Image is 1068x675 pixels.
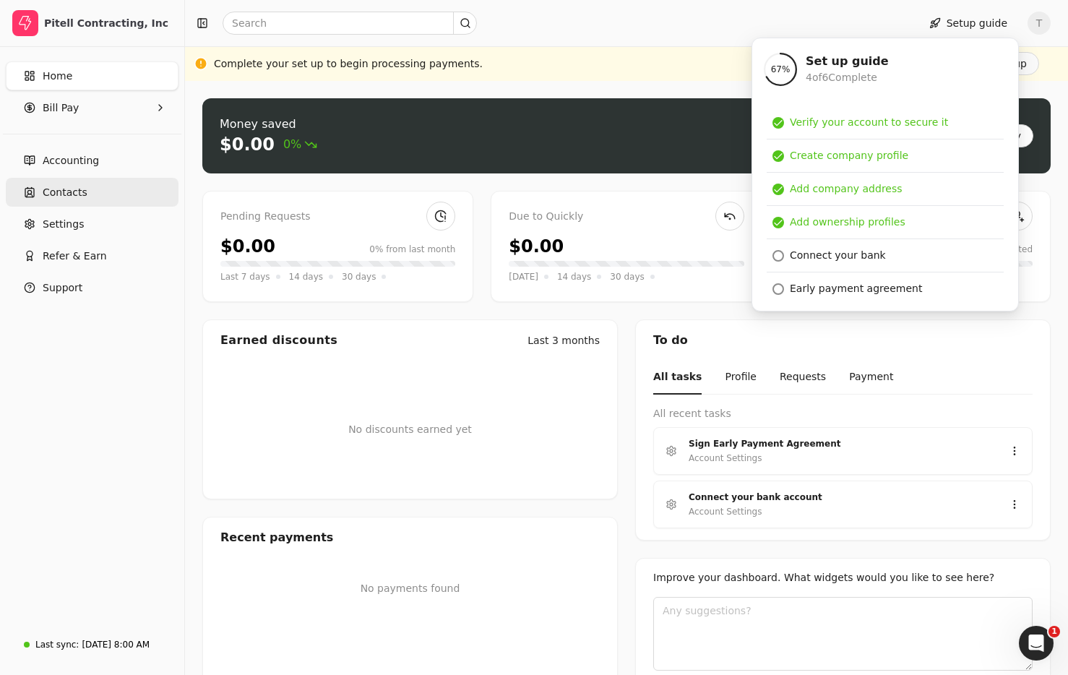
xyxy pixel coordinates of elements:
[6,146,178,175] a: Accounting
[653,570,1033,585] div: Improve your dashboard. What widgets would you like to see here?
[43,153,99,168] span: Accounting
[509,233,564,259] div: $0.00
[6,241,178,270] button: Refer & Earn
[689,504,762,519] div: Account Settings
[752,38,1019,311] div: Setup guide
[790,248,886,263] div: Connect your bank
[6,632,178,658] a: Last sync:[DATE] 8:00 AM
[849,361,893,395] button: Payment
[82,638,150,651] div: [DATE] 8:00 AM
[6,93,178,122] button: Bill Pay
[220,116,317,133] div: Money saved
[223,12,477,35] input: Search
[771,63,791,76] span: 67 %
[790,115,948,130] div: Verify your account to secure it
[6,61,178,90] a: Home
[653,361,702,395] button: All tasks
[43,100,79,116] span: Bill Pay
[220,209,455,225] div: Pending Requests
[1019,626,1054,661] iframe: Intercom live chat
[342,270,376,284] span: 30 days
[689,451,762,465] div: Account Settings
[220,233,275,259] div: $0.00
[43,280,82,296] span: Support
[348,399,472,460] div: No discounts earned yet
[220,332,337,349] div: Earned discounts
[43,249,107,264] span: Refer & Earn
[1048,626,1060,637] span: 1
[6,178,178,207] a: Contacts
[557,270,591,284] span: 14 days
[636,320,1050,361] div: To do
[283,136,317,153] span: 0%
[689,437,986,451] div: Sign Early Payment Agreement
[806,70,889,85] div: 4 of 6 Complete
[220,270,270,284] span: Last 7 days
[918,12,1019,35] button: Setup guide
[6,210,178,238] a: Settings
[509,270,538,284] span: [DATE]
[689,490,986,504] div: Connect your bank account
[610,270,644,284] span: 30 days
[806,53,889,70] div: Set up guide
[43,69,72,84] span: Home
[44,16,172,30] div: Pitell Contracting, Inc
[509,209,744,225] div: Due to Quickly
[220,133,275,156] div: $0.00
[780,361,826,395] button: Requests
[203,517,617,558] div: Recent payments
[1028,12,1051,35] button: T
[369,243,455,256] div: 0% from last month
[35,638,79,651] div: Last sync:
[790,215,905,230] div: Add ownership profiles
[527,333,600,348] div: Last 3 months
[289,270,323,284] span: 14 days
[6,273,178,302] button: Support
[790,281,922,296] div: Early payment agreement
[214,56,483,72] div: Complete your set up to begin processing payments.
[43,185,87,200] span: Contacts
[653,406,1033,421] div: All recent tasks
[790,181,903,197] div: Add company address
[43,217,84,232] span: Settings
[790,148,908,163] div: Create company profile
[220,581,600,596] p: No payments found
[725,361,757,395] button: Profile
